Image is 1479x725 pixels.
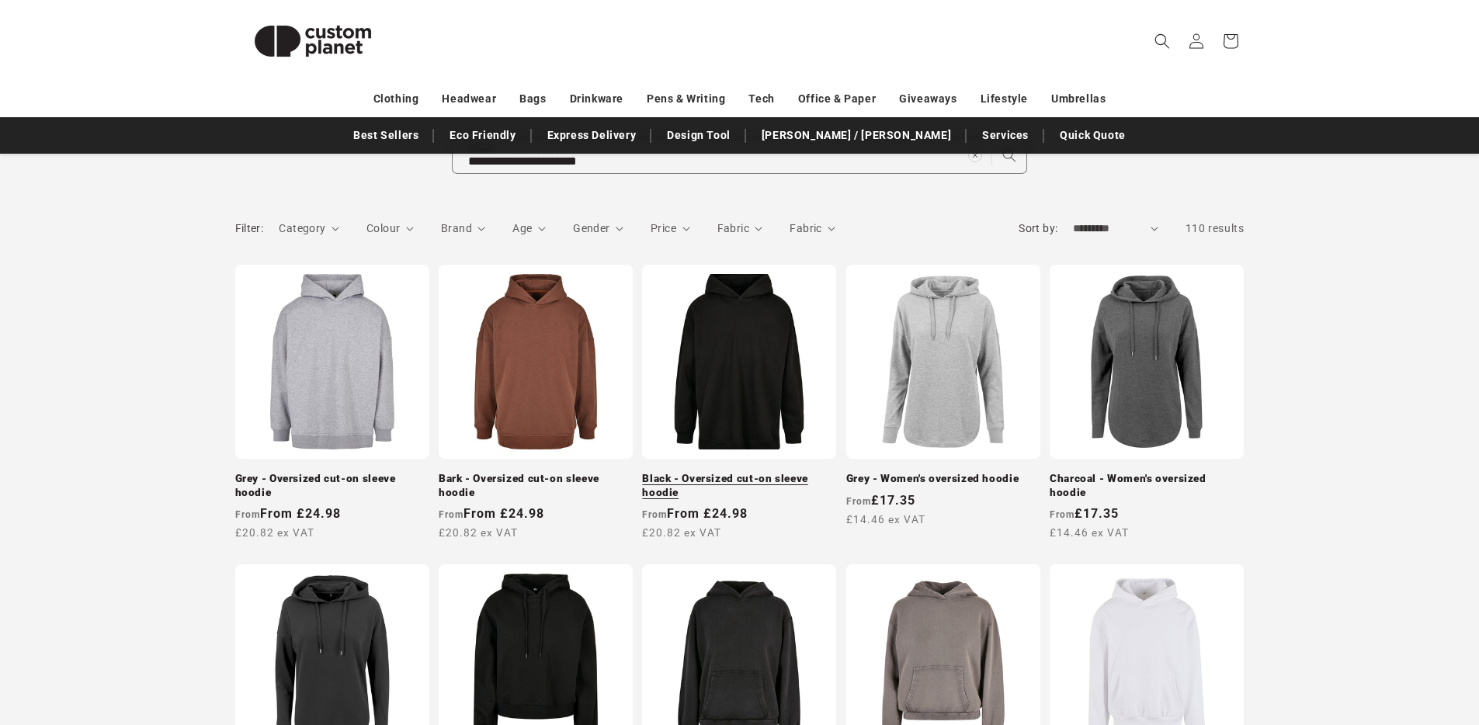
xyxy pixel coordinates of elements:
span: 110 results [1186,222,1245,234]
a: Giveaways [899,85,956,113]
a: Charcoal - Women's oversized hoodie [1050,472,1244,499]
a: Bags [519,85,546,113]
a: Design Tool [659,122,738,149]
summary: Category (0 selected) [279,220,339,237]
span: Fabric [717,222,749,234]
h2: Filter: [235,220,264,237]
a: Services [974,122,1036,149]
a: Headwear [442,85,496,113]
a: Grey - Women's oversized hoodie [846,472,1040,486]
a: Lifestyle [981,85,1028,113]
a: Umbrellas [1051,85,1106,113]
span: Age [512,222,532,234]
a: Grey - Oversized cut-on sleeve hoodie [235,472,429,499]
span: Fabric [790,222,821,234]
summary: Search [1145,24,1179,58]
button: Clear search term [958,138,992,172]
a: Tech [748,85,774,113]
summary: Brand (0 selected) [441,220,486,237]
summary: Gender (0 selected) [573,220,623,237]
a: Eco Friendly [442,122,523,149]
a: Black - Oversized cut-on sleeve hoodie [642,472,836,499]
a: Express Delivery [540,122,644,149]
label: Sort by: [1019,222,1057,234]
summary: Age (0 selected) [512,220,546,237]
a: Pens & Writing [647,85,725,113]
a: Best Sellers [345,122,426,149]
a: Bark - Oversized cut-on sleeve hoodie [439,472,633,499]
summary: Price [651,220,690,237]
span: Category [279,222,325,234]
summary: Fabric (0 selected) [790,220,835,237]
a: Drinkware [570,85,623,113]
span: Gender [573,222,609,234]
a: Office & Paper [798,85,876,113]
button: Search [992,138,1026,172]
span: Price [651,222,676,234]
summary: Colour (0 selected) [366,220,414,237]
span: Colour [366,222,400,234]
a: Quick Quote [1052,122,1134,149]
a: [PERSON_NAME] / [PERSON_NAME] [754,122,959,149]
summary: Fabric (0 selected) [717,220,763,237]
img: Custom Planet [235,6,391,76]
iframe: Chat Widget [1213,557,1479,725]
span: Brand [441,222,472,234]
a: Clothing [373,85,419,113]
